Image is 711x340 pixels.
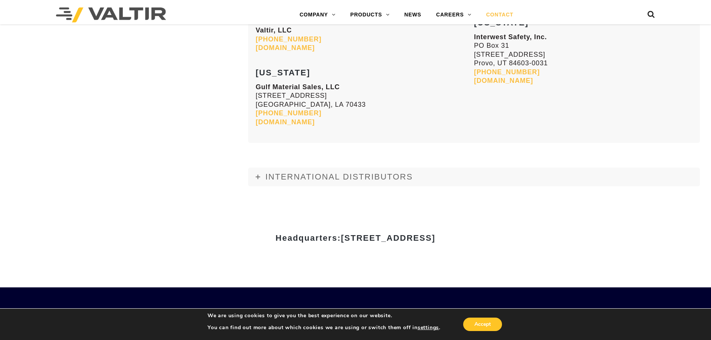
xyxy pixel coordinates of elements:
[343,7,397,22] a: PRODUCTS
[56,7,166,22] img: Valtir
[397,7,428,22] a: NEWS
[256,109,321,117] a: [PHONE_NUMBER]
[474,77,533,84] a: [DOMAIN_NAME]
[256,26,292,34] strong: Valtir, LLC
[275,233,435,243] strong: Headquarters:
[208,324,440,331] p: You can find out more about which cookies we are using or switch them off in .
[463,318,502,331] button: Accept
[256,68,310,77] strong: [US_STATE]
[256,118,315,126] a: [DOMAIN_NAME]
[265,172,413,181] span: INTERNATIONAL DISTRIBUTORS
[256,83,340,91] strong: Gulf Material Sales, LLC
[429,7,479,22] a: CAREERS
[248,168,700,186] a: INTERNATIONAL DISTRIBUTORS
[208,312,440,319] p: We are using cookies to give you the best experience on our website.
[256,35,321,43] a: [PHONE_NUMBER]
[256,83,474,127] p: [STREET_ADDRESS] [GEOGRAPHIC_DATA], LA 70433
[256,44,315,52] a: [DOMAIN_NAME]
[474,33,547,41] strong: Interwest Safety, Inc.
[478,7,521,22] a: CONTACT
[474,68,540,76] a: [PHONE_NUMBER]
[341,233,435,243] span: [STREET_ADDRESS]
[292,7,343,22] a: COMPANY
[418,324,439,331] button: settings
[474,33,692,85] p: PO Box 31 [STREET_ADDRESS] Provo, UT 84603-0031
